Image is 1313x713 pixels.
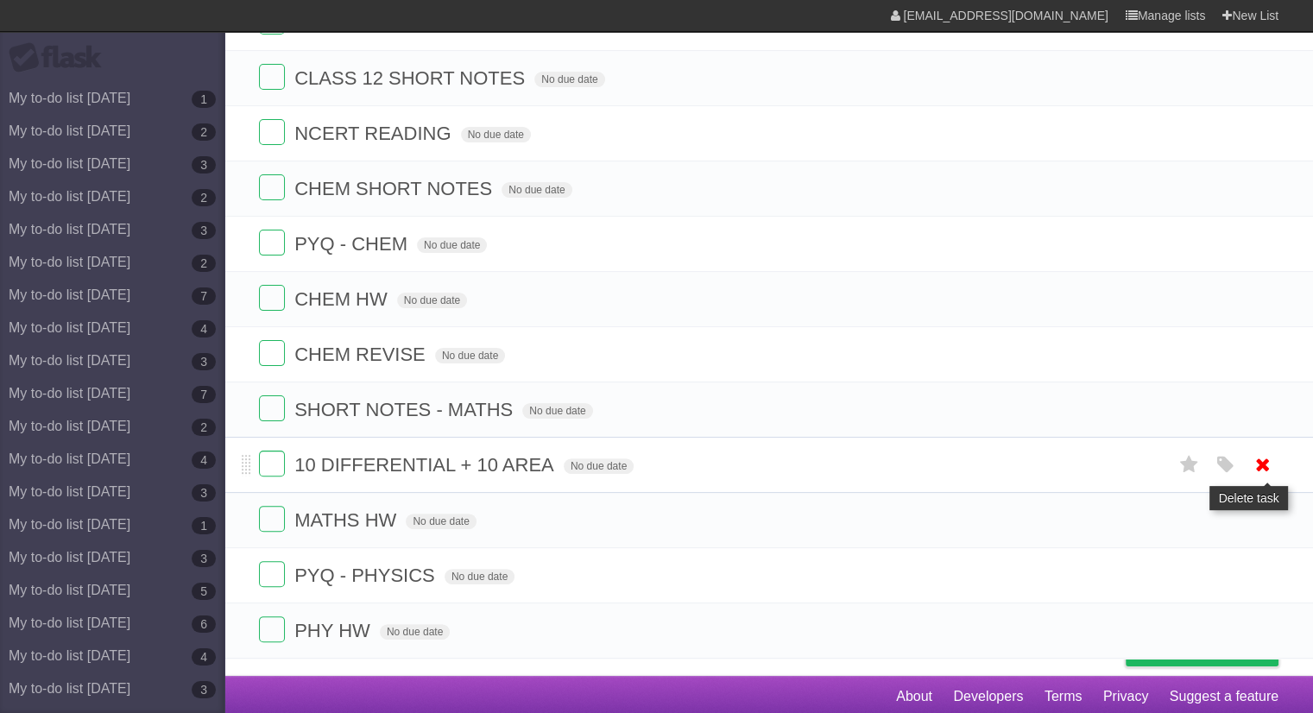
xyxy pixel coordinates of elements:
[294,67,529,89] span: CLASS 12 SHORT NOTES
[192,451,216,469] b: 4
[192,353,216,370] b: 3
[192,386,216,403] b: 7
[192,287,216,305] b: 7
[192,681,216,698] b: 3
[192,615,216,633] b: 6
[192,419,216,436] b: 2
[461,127,531,142] span: No due date
[259,174,285,200] label: Done
[192,484,216,502] b: 3
[953,680,1023,713] a: Developers
[192,156,216,174] b: 3
[192,320,216,338] b: 4
[417,237,487,253] span: No due date
[192,91,216,108] b: 1
[259,64,285,90] label: Done
[294,399,517,420] span: SHORT NOTES - MATHS
[259,119,285,145] label: Done
[192,189,216,206] b: 2
[294,344,430,365] span: CHEM REVISE
[294,565,439,586] span: PYQ - PHYSICS
[294,509,401,531] span: MATHS HW
[192,648,216,666] b: 4
[1045,680,1083,713] a: Terms
[9,42,112,73] div: Flask
[259,451,285,476] label: Done
[896,680,932,713] a: About
[435,348,505,363] span: No due date
[192,517,216,534] b: 1
[294,178,496,199] span: CHEM SHORT NOTES
[406,514,476,529] span: No due date
[259,561,285,587] label: Done
[502,182,571,198] span: No due date
[192,222,216,239] b: 3
[1173,451,1206,479] label: Star task
[445,569,514,584] span: No due date
[294,620,375,641] span: PHY HW
[192,255,216,272] b: 2
[397,293,467,308] span: No due date
[192,583,216,600] b: 5
[522,403,592,419] span: No due date
[380,624,450,640] span: No due date
[259,395,285,421] label: Done
[259,285,285,311] label: Done
[1103,680,1148,713] a: Privacy
[192,550,216,567] b: 3
[259,616,285,642] label: Done
[294,233,412,255] span: PYQ - CHEM
[1170,680,1278,713] a: Suggest a feature
[259,506,285,532] label: Done
[294,288,392,310] span: CHEM HW
[564,458,634,474] span: No due date
[259,340,285,366] label: Done
[192,123,216,141] b: 2
[294,454,559,476] span: 10 DIFFERENTIAL + 10 AREA
[1162,635,1270,666] span: Buy me a coffee
[259,230,285,256] label: Done
[534,72,604,87] span: No due date
[294,123,455,144] span: NCERT READING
